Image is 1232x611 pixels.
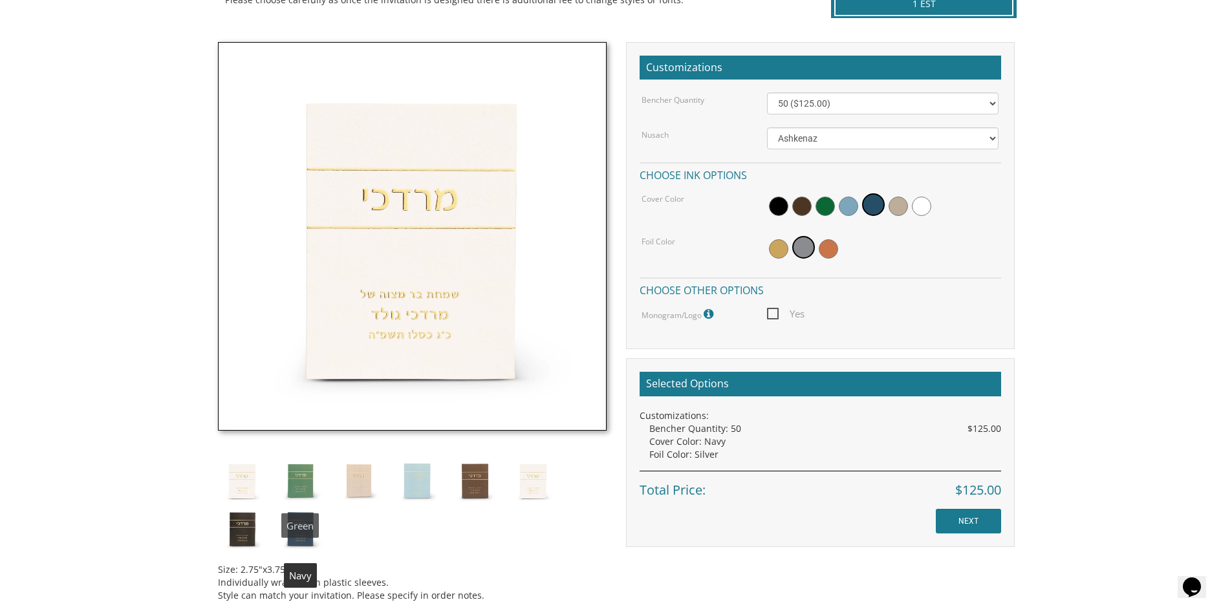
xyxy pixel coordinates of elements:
h4: Choose other options [640,277,1001,300]
iframe: chat widget [1178,559,1219,598]
div: Bencher Quantity: 50 [649,422,1001,435]
img: Style7.7.jpg [218,505,266,553]
label: Monogram/Logo [642,306,717,323]
span: $125.00 [967,422,1001,435]
h2: Selected Options [640,372,1001,396]
div: Size: 2.75"x3.75" Individually wrapped in plastic sleeves. Style can match your invitation. Pleas... [218,553,607,602]
img: Style7.5.jpg [451,456,499,505]
label: Nusach [642,129,669,140]
div: Total Price: [640,471,1001,500]
label: Foil Color [642,236,675,247]
label: Bencher Quantity [642,94,704,105]
div: Cover Color: Navy [649,435,1001,448]
div: Foil Color: Silver [649,448,1001,461]
label: Cover Color [642,193,684,204]
div: Customizations: [640,409,1001,422]
img: Style7.1.jpg [276,505,325,553]
img: Style7.6.jpg [509,456,557,505]
img: Style7.6.jpg [218,456,266,505]
img: Style7.3.jpg [334,456,383,505]
input: NEXT [936,509,1001,533]
img: Style7.4.jpg [393,456,441,505]
h4: Choose ink options [640,162,1001,185]
span: Yes [767,306,805,322]
span: $125.00 [955,481,1001,500]
img: Style7.2.jpg [276,456,325,505]
img: Style7.6.jpg [218,42,607,431]
h2: Customizations [640,56,1001,80]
